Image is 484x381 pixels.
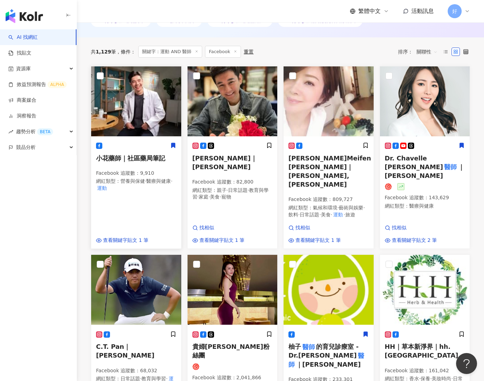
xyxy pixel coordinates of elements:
[96,343,154,359] span: C.T. Pan｜ [PERSON_NAME]
[295,224,310,231] span: 找相似
[16,124,53,139] span: 趨勢分析
[91,66,181,136] img: KOL Avatar
[16,61,31,77] span: 資源庫
[385,194,465,201] p: Facebook 追蹤數 ： 143,629
[443,162,458,172] mark: 醫師
[295,237,341,244] span: 查看關鍵字貼文 1 筆
[96,154,165,162] span: 小花藥師｜社區藥局筆記
[288,154,371,188] span: [PERSON_NAME]Meifen [PERSON_NAME]｜[PERSON_NAME],[PERSON_NAME]
[221,194,231,200] span: 寵物
[392,224,406,231] span: 找相似
[380,66,470,136] img: KOL Avatar
[210,194,220,200] span: 美食
[8,50,31,57] a: 找貼文
[284,66,374,136] img: KOL Avatar
[288,343,301,350] span: 柚子
[220,194,221,200] span: ·
[91,66,182,249] a: KOL Avatar小花藥師｜社區藥局筆記Facebook 追蹤數：9,910網紅類型：營養與保健·醫療與健康·運動查看關鍵字貼文 1 筆
[319,212,321,217] span: ·
[199,194,208,200] span: 家庭
[96,367,176,374] p: Facebook 追蹤數 ： 68,032
[337,205,339,210] span: ·
[284,255,374,325] img: KOL Avatar
[8,113,36,120] a: 洞察報告
[16,139,36,155] span: 競品分析
[8,97,36,104] a: 商案媒合
[103,237,148,244] span: 查看關鍵字貼文 1 筆
[398,46,441,57] div: 排序：
[171,178,172,184] span: ·
[385,343,459,359] span: HH｜草本新淨界｜hh.[GEOGRAPHIC_DATA]
[6,9,43,23] img: logo
[452,7,457,15] span: 好
[120,178,145,184] span: 營養與保健
[288,196,369,203] p: Facebook 追蹤數 ： 809,727
[188,255,278,325] img: KOL Avatar
[188,66,278,136] img: KOL Avatar
[116,49,135,55] span: 條件 ：
[358,7,381,15] span: 繁體中文
[192,179,273,186] p: Facebook 追蹤數 ： 82,800
[288,204,369,218] p: 網紅類型 ：
[385,237,437,244] a: 查看關鍵字貼文 2 筆
[298,212,300,217] span: ·
[380,66,470,249] a: KOL AvatarDr. Chavelle [PERSON_NAME]醫師｜[PERSON_NAME]Facebook 追蹤數：143,629網紅類型：醫療與健康找相似查看關鍵字貼文 2 筆
[417,46,438,57] span: 關聯性
[227,187,228,193] span: ·
[248,187,249,193] span: ·
[300,212,319,217] span: 日常話題
[217,187,227,193] span: 親子
[283,66,374,249] a: KOL Avatar[PERSON_NAME]Meifen [PERSON_NAME]｜[PERSON_NAME],[PERSON_NAME]Facebook 追蹤數：809,727網紅類型：氣...
[339,205,363,210] span: 藝術與娛樂
[296,361,361,368] span: ｜[PERSON_NAME]
[385,367,465,374] p: Facebook 追蹤數 ： 161,042
[96,178,176,192] p: 網紅類型 ：
[301,342,316,352] mark: 醫師
[313,205,337,210] span: 氣候和環境
[91,49,116,55] div: 共 筆
[37,128,53,135] div: BETA
[332,211,344,218] mark: 運動
[96,237,148,244] a: 查看關鍵字貼文 1 筆
[199,224,214,231] span: 找相似
[145,178,146,184] span: ·
[138,46,202,58] span: 關鍵字：運動 AND 醫師
[288,343,359,359] span: 的育兒診療室 - Dr.[PERSON_NAME]
[8,81,67,88] a: 效益預測報告ALPHA
[345,212,355,217] span: 旅遊
[288,224,341,231] a: 找相似
[363,205,365,210] span: ·
[199,237,245,244] span: 查看關鍵字貼文 1 筆
[385,203,465,210] p: 網紅類型 ：
[192,154,257,171] span: [PERSON_NAME]｜[PERSON_NAME]
[385,154,443,171] span: Dr. Chavelle [PERSON_NAME]
[331,212,332,217] span: ·
[91,255,181,325] img: KOL Avatar
[96,170,176,177] p: Facebook 追蹤數 ： 9,910
[456,353,477,374] iframe: Help Scout Beacon - Open
[344,212,345,217] span: ·
[411,8,434,14] span: 活動訊息
[205,46,241,58] span: Facebook
[385,224,437,231] a: 找相似
[192,237,245,244] a: 查看關鍵字貼文 1 筆
[409,203,434,209] span: 醫療與健康
[146,178,171,184] span: 醫療與健康
[197,194,199,200] span: ·
[380,255,470,325] img: KOL Avatar
[244,49,254,55] div: 重置
[192,187,273,201] p: 網紅類型 ：
[321,212,331,217] span: 美食
[192,343,270,359] span: 貴婦[PERSON_NAME]粉絲團
[288,212,298,217] span: 飲料
[96,49,111,55] span: 1,129
[187,66,278,249] a: KOL Avatar[PERSON_NAME]｜[PERSON_NAME]Facebook 追蹤數：82,800網紅類型：親子·日常話題·教育與學習·家庭·美食·寵物找相似查看關鍵字貼文 1 筆
[8,34,38,41] a: searchAI 找網紅
[192,224,245,231] a: 找相似
[228,187,248,193] span: 日常話題
[392,237,437,244] span: 查看關鍵字貼文 2 筆
[288,237,341,244] a: 查看關鍵字貼文 1 筆
[288,351,364,369] mark: 醫師
[96,184,108,192] mark: 運動
[208,194,210,200] span: ·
